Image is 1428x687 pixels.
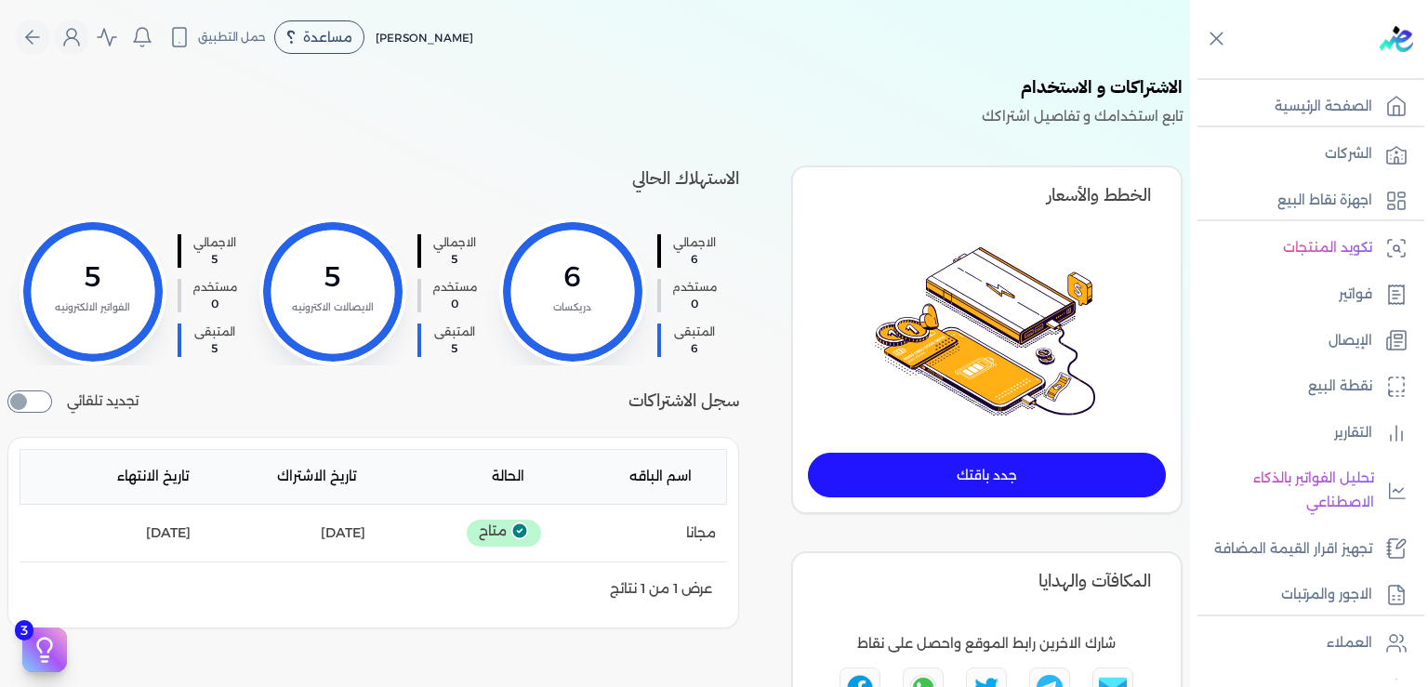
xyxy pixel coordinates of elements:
[1334,421,1372,445] p: التقارير
[15,620,33,641] span: 3
[432,251,477,268] span: 5
[672,296,717,312] span: 0
[390,465,524,489] p: الحالة
[55,465,189,489] p: تاريخ الانتهاء
[432,324,477,340] span: المتبقى
[672,234,717,251] span: الاجمالي
[7,74,1183,105] h4: الاشتراكات و الاستخدام
[1308,375,1372,399] p: نقطة البيع
[1325,142,1372,166] p: الشركات
[1190,275,1417,314] a: فواتير
[672,340,717,357] span: 6
[672,279,717,296] span: مستخدم
[1190,459,1417,522] a: تحليل الفواتير بالذكاء الاصطناعي
[222,465,356,489] p: تاريخ الاشتراك
[1283,236,1372,260] p: تكويد المنتجات
[192,251,237,268] span: 5
[610,577,712,601] p: عرض 1 من 1 نتائج
[1190,322,1417,361] a: الإيصال
[192,324,237,340] span: المتبقى
[1190,624,1417,663] a: العملاء
[376,31,473,45] span: [PERSON_NAME]
[7,390,139,413] div: تجديد تلقائي
[192,234,237,251] span: الاجمالي
[672,324,717,340] span: المتبقى
[7,165,739,200] h4: الاستهلاك الحالي
[432,234,477,251] span: الاجمالي
[198,29,266,46] span: حمل التطبيق
[432,296,477,312] span: 0
[808,182,1166,209] h4: الخطط والأسعار
[1327,631,1372,655] p: العملاء
[1190,135,1417,174] a: الشركات
[1214,537,1372,561] p: تجهيز اقرار القيمة المضافة
[146,522,191,546] p: [DATE]
[1190,87,1417,126] a: الصفحة الرئيسية
[1190,414,1417,453] a: التقارير
[432,340,477,357] span: 5
[1277,189,1372,213] p: اجهزة نقاط البيع
[303,31,352,44] span: مساعدة
[558,465,692,489] p: اسم الباقه
[192,340,237,357] span: 5
[857,632,1116,656] p: شارك الاخرين رابط الموقع واحصل على نقاط
[628,388,739,415] h4: سجل الاشتراكات
[672,251,717,268] span: 6
[1190,367,1417,406] a: نقطة البيع
[1199,467,1374,514] p: تحليل الفواتير بالذكاء الاصطناعي
[1275,95,1372,119] p: الصفحة الرئيسية
[164,21,271,53] button: حمل التطبيق
[7,105,1183,129] p: تابع استخدامك و تفاصيل اشتراكك
[1190,229,1417,268] a: تكويد المنتجات
[686,522,716,546] p: مجانا
[192,296,237,312] span: 0
[1281,583,1372,607] p: الاجور والمرتبات
[274,20,364,54] div: مساعدة
[1190,181,1417,220] a: اجهزة نقاط البيع
[22,628,67,672] button: 3
[432,279,477,296] span: مستخدم
[808,453,1166,497] a: جدد باقتك
[192,279,237,296] span: مستخدم
[875,246,1098,416] img: image
[321,522,365,546] p: [DATE]
[1380,26,1413,52] img: logo
[808,568,1166,595] h4: المكافآت والهدايا
[1329,329,1372,353] p: الإيصال
[1339,283,1372,307] p: فواتير
[1190,575,1417,614] a: الاجور والمرتبات
[467,520,541,548] p: متاح
[1190,530,1417,569] a: تجهيز اقرار القيمة المضافة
